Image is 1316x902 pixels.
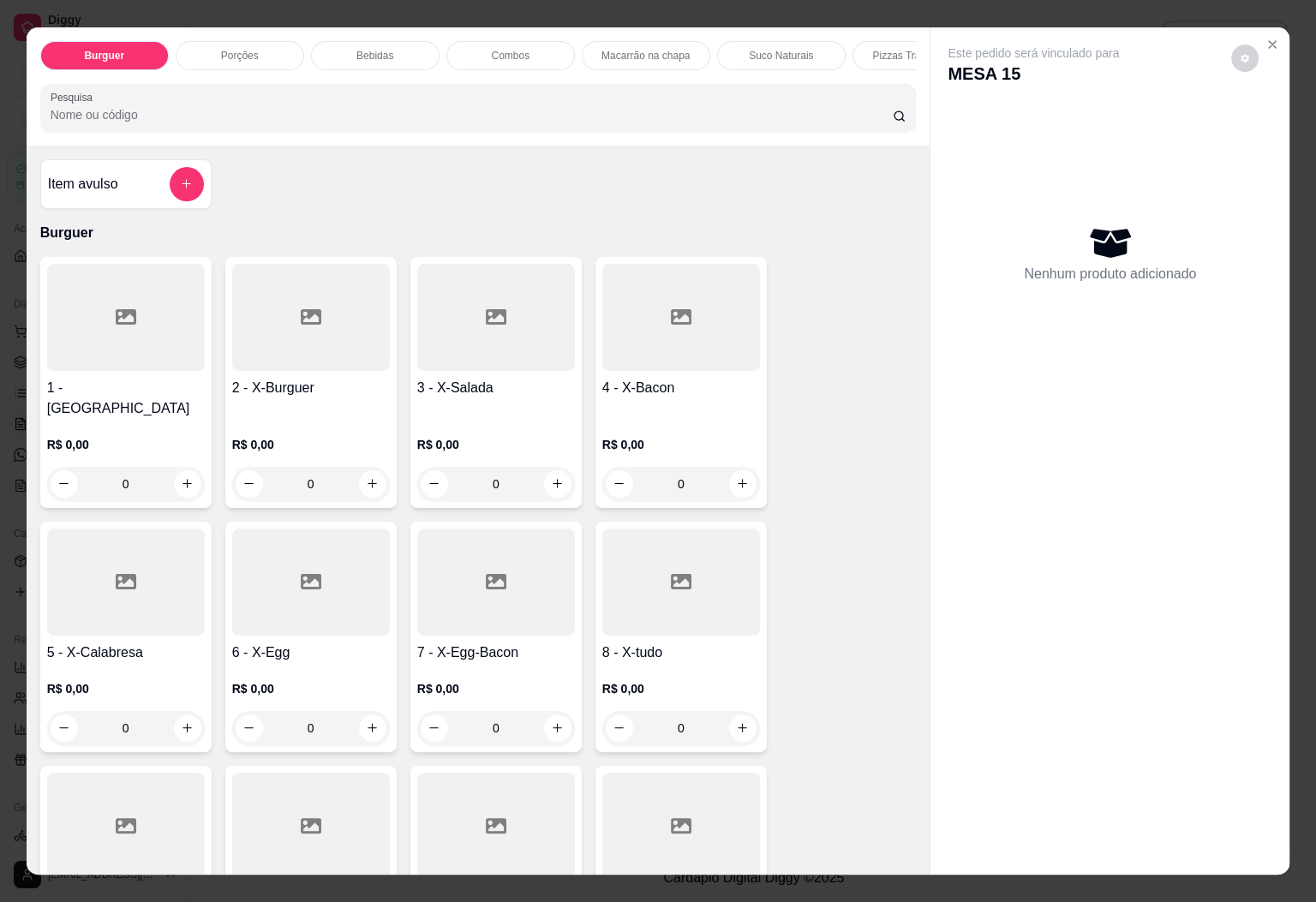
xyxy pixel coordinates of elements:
[602,378,760,398] h4: 4 - X-Bacon
[232,436,390,453] p: R$ 0,00
[417,436,575,453] p: R$ 0,00
[872,49,960,63] p: Pizzas Tradicionais
[417,680,575,697] p: R$ 0,00
[232,378,390,398] h4: 2 - X-Burguer
[47,436,205,453] p: R$ 0,00
[47,680,205,697] p: R$ 0,00
[51,90,99,105] label: Pesquisa
[47,642,205,663] h4: 5 - X-Calabresa
[170,167,204,201] button: add-separate-item
[1024,264,1196,284] p: Nenhum produto adicionado
[1259,31,1286,58] button: Close
[356,49,393,63] p: Bebidas
[948,45,1119,62] p: Este pedido será vinculado para
[602,680,760,697] p: R$ 0,00
[491,49,529,63] p: Combos
[601,49,690,63] p: Macarrão na chapa
[221,49,259,63] p: Porções
[417,642,575,663] h4: 7 - X-Egg-Bacon
[40,223,917,243] p: Burguer
[417,378,575,398] h4: 3 - X-Salada
[51,106,893,123] input: Pesquisa
[602,642,760,663] h4: 8 - X-tudo
[232,680,390,697] p: R$ 0,00
[47,378,205,419] h4: 1 - [GEOGRAPHIC_DATA]
[232,642,390,663] h4: 6 - X-Egg
[84,49,124,63] p: Burguer
[1231,45,1259,72] button: decrease-product-quantity
[749,49,813,63] p: Suco Naturais
[948,62,1119,86] p: MESA 15
[602,436,760,453] p: R$ 0,00
[48,174,118,194] h4: Item avulso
